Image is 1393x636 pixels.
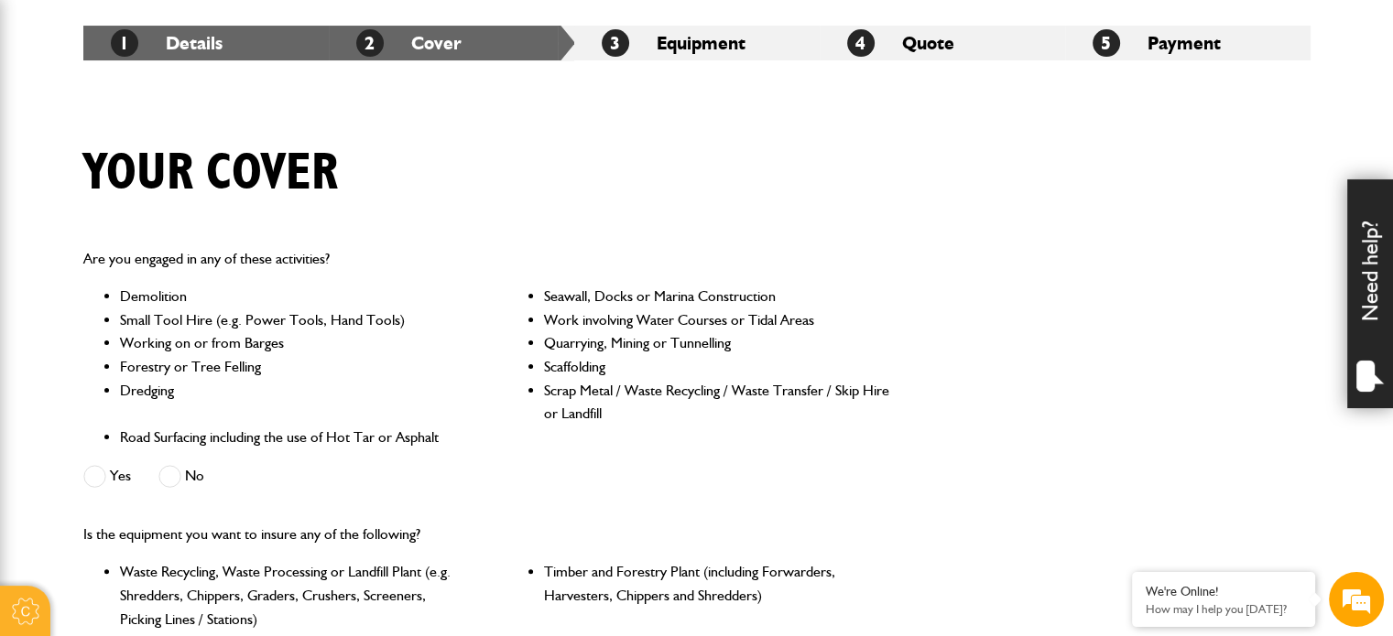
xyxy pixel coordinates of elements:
[356,29,384,57] span: 2
[1146,584,1301,599] div: We're Online!
[249,498,332,523] em: Start Chat
[83,465,131,488] label: Yes
[111,29,138,57] span: 1
[95,102,308,126] div: Chat with us now
[544,560,891,631] li: Timber and Forestry Plant (including Forwarders, Harvesters, Chippers and Shredders)
[544,355,891,379] li: Scaffolding
[24,331,334,482] textarea: Type your message and hit 'Enter'
[820,26,1065,60] li: Quote
[24,277,334,318] input: Enter your phone number
[111,32,223,54] a: 1Details
[24,223,334,264] input: Enter your email address
[120,331,467,355] li: Working on or from Barges
[83,523,892,546] p: Is the equipment you want to insure any of the following?
[83,143,338,204] h1: Your cover
[574,26,820,60] li: Equipment
[120,560,467,631] li: Waste Recycling, Waste Processing or Landfill Plant (e.g. Shredders, Chippers, Graders, Crushers,...
[120,426,467,449] li: Road Surfacing including the use of Hot Tar or Asphalt
[83,247,892,271] p: Are you engaged in any of these activities?
[120,285,467,308] li: Demolition
[544,285,891,308] li: Seawall, Docks or Marina Construction
[24,169,334,210] input: Enter your last name
[544,331,891,355] li: Quarrying, Mining or Tunnelling
[1347,179,1393,408] div: Need help?
[1146,602,1301,616] p: How may I help you today?
[1093,29,1120,57] span: 5
[847,29,875,57] span: 4
[602,29,629,57] span: 3
[300,9,344,53] div: Minimize live chat window
[544,308,891,332] li: Work involving Water Courses or Tidal Areas
[120,308,467,332] li: Small Tool Hire (e.g. Power Tools, Hand Tools)
[1065,26,1311,60] li: Payment
[120,355,467,379] li: Forestry or Tree Felling
[158,465,204,488] label: No
[544,379,891,426] li: Scrap Metal / Waste Recycling / Waste Transfer / Skip Hire or Landfill
[31,102,77,127] img: d_20077148190_company_1631870298795_20077148190
[329,26,574,60] li: Cover
[120,379,467,426] li: Dredging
